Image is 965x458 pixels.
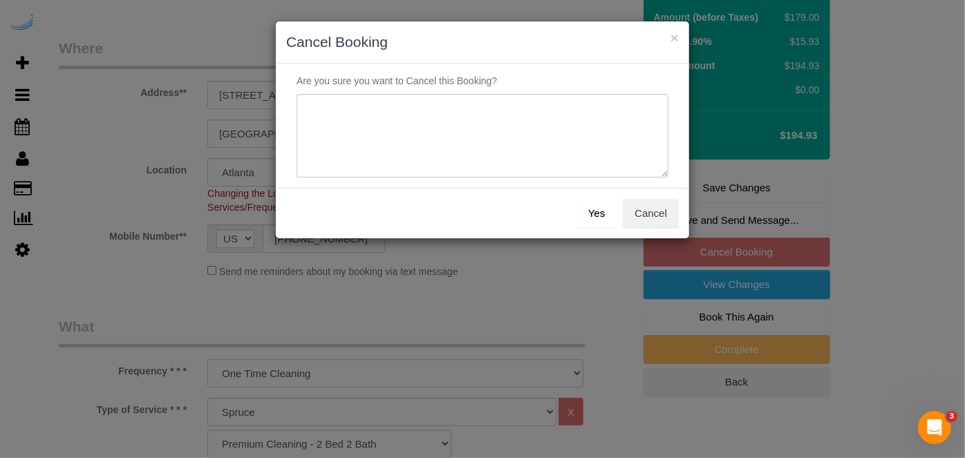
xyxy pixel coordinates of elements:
button: Yes [577,199,617,228]
button: Cancel [623,199,679,228]
span: 3 [946,411,957,422]
h3: Cancel Booking [286,32,679,53]
sui-modal: Cancel Booking [276,21,689,238]
p: Are you sure you want to Cancel this Booking? [286,74,679,88]
iframe: Intercom live chat [918,411,951,444]
button: × [671,30,679,45]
